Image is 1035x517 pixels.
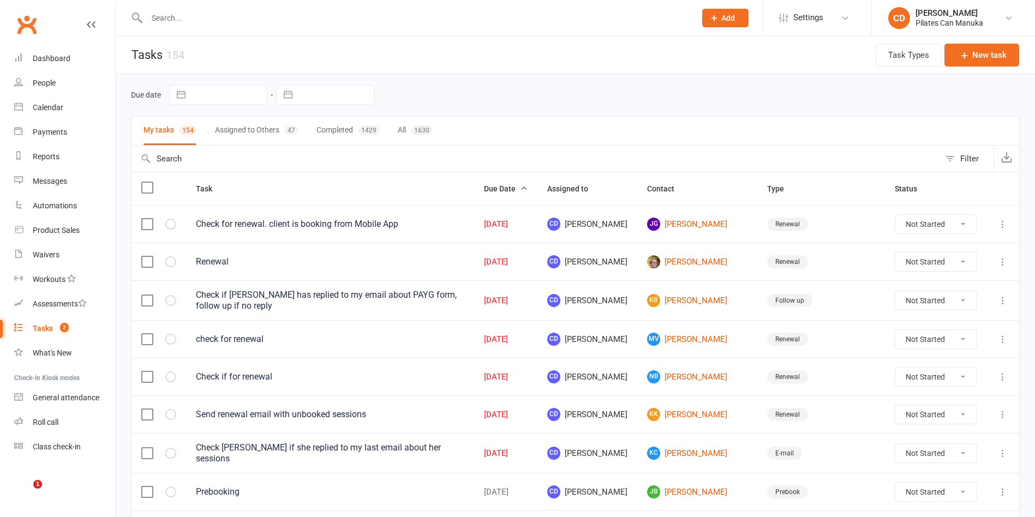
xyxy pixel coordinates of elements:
div: Prebook [767,485,808,498]
div: [DATE] [484,257,528,267]
span: CD [547,294,560,307]
div: Check [PERSON_NAME] if she replied to my last email about her sessions [196,442,464,464]
div: [DATE] [484,372,528,382]
a: KC[PERSON_NAME] [647,447,747,460]
div: Check if for renewal [196,371,464,382]
div: [DATE] [484,488,528,497]
span: CD [547,447,560,460]
button: Task [196,182,224,195]
div: Check if [PERSON_NAME] has replied to my email about PAYG form, follow up if no reply [196,290,464,311]
button: Status [895,182,929,195]
a: Class kiosk mode [14,435,115,459]
button: Task Types [876,44,942,67]
span: [PERSON_NAME] [547,294,627,307]
div: Renewal [767,255,808,268]
button: New task [944,44,1019,67]
span: Due Date [484,184,528,193]
div: Filter [960,152,979,165]
div: Tasks [33,324,53,333]
a: Assessments [14,292,115,316]
a: Reports [14,145,115,169]
div: 154 [166,49,184,62]
span: CD [547,485,560,498]
span: Type [767,184,796,193]
a: Tasks 2 [14,316,115,341]
a: [PERSON_NAME] [647,255,747,268]
button: Contact [647,182,686,195]
button: Filter [940,146,994,172]
div: [PERSON_NAME] [916,8,983,18]
span: [PERSON_NAME] [547,333,627,346]
button: Assigned to [547,182,600,195]
div: [DATE] [484,449,528,458]
div: Renewal [767,218,808,231]
a: Messages [14,169,115,194]
a: Automations [14,194,115,218]
div: People [33,79,56,87]
span: [PERSON_NAME] [547,218,627,231]
span: [PERSON_NAME] [547,370,627,383]
span: Settings [793,5,823,30]
a: What's New [14,341,115,365]
a: Payments [14,120,115,145]
div: [DATE] [484,410,528,419]
span: Assigned to [547,184,600,193]
span: KC [647,447,660,460]
div: Pilates Can Manuka [916,18,983,28]
div: 1429 [358,125,379,135]
a: Product Sales [14,218,115,243]
span: [PERSON_NAME] [547,255,627,268]
div: Workouts [33,275,65,284]
span: Contact [647,184,686,193]
a: Waivers [14,243,115,267]
a: NB[PERSON_NAME] [647,370,747,383]
span: CD [547,333,560,346]
img: Jen Cameron [647,255,660,268]
span: CD [547,370,560,383]
a: People [14,71,115,95]
div: 154 [180,125,196,135]
a: JB[PERSON_NAME] [647,485,747,498]
span: JB [647,485,660,498]
span: CD [547,255,560,268]
span: CD [547,218,560,231]
div: Check for renewal. client is booking from Mobile App [196,219,464,230]
a: MV[PERSON_NAME] [647,333,747,346]
iframe: Intercom live chat [11,480,37,506]
span: [PERSON_NAME] [547,408,627,421]
div: Class check-in [33,442,81,451]
button: My tasks154 [143,116,196,145]
div: What's New [33,348,72,357]
span: 1 [33,480,42,489]
button: Completed1429 [316,116,379,145]
div: E-mail [767,447,802,460]
div: CD [888,7,910,29]
a: General attendance kiosk mode [14,386,115,410]
div: Send renewal email with unbooked sessions [196,409,464,420]
div: General attendance [33,393,99,402]
span: [PERSON_NAME] [547,485,627,498]
span: KB [647,294,660,307]
div: Calendar [33,103,63,112]
div: 47 [285,125,298,135]
span: KK [647,408,660,421]
div: Roll call [33,418,58,426]
input: Search [131,146,940,172]
div: [DATE] [484,296,528,305]
div: Assessments [33,299,87,308]
div: [DATE] [484,220,528,229]
div: Waivers [33,250,59,259]
div: Product Sales [33,226,80,235]
div: [DATE] [484,335,528,344]
div: Renewal [767,408,808,421]
button: Assigned to Others47 [215,116,298,145]
button: Type [767,182,796,195]
a: Dashboard [14,46,115,71]
a: Calendar [14,95,115,120]
h1: Tasks [116,36,184,74]
a: Roll call [14,410,115,435]
div: Messages [33,177,67,185]
span: Task [196,184,224,193]
div: Renewal [767,370,808,383]
span: MV [647,333,660,346]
